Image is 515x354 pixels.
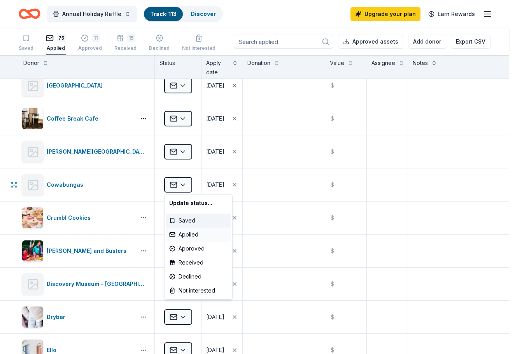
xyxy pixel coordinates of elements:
[166,228,231,242] div: Applied
[166,256,231,270] div: Received
[166,242,231,256] div: Approved
[166,270,231,284] div: Declined
[166,214,231,228] div: Saved
[166,196,231,210] div: Update status...
[166,284,231,298] div: Not interested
